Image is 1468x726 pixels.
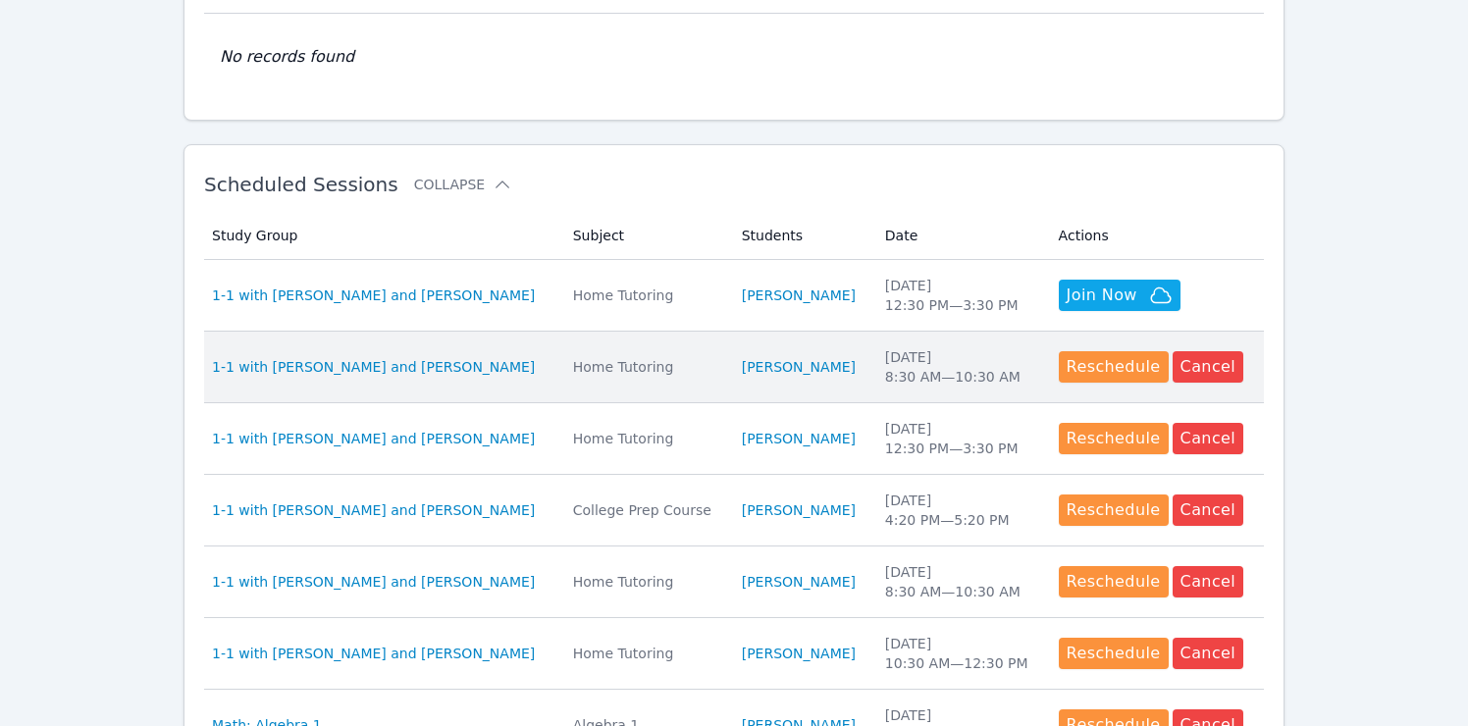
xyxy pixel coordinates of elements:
[1173,351,1244,383] button: Cancel
[573,500,718,520] div: College Prep Course
[885,562,1035,601] div: [DATE] 8:30 AM — 10:30 AM
[885,491,1035,530] div: [DATE] 4:20 PM — 5:20 PM
[573,572,718,592] div: Home Tutoring
[873,212,1047,260] th: Date
[1059,566,1169,597] button: Reschedule
[212,357,535,377] a: 1-1 with [PERSON_NAME] and [PERSON_NAME]
[730,212,873,260] th: Students
[204,212,561,260] th: Study Group
[742,357,856,377] a: [PERSON_NAME]
[204,260,1264,332] tr: 1-1 with [PERSON_NAME] and [PERSON_NAME]Home Tutoring[PERSON_NAME][DATE]12:30 PM—3:30 PMJoin Now
[1173,566,1244,597] button: Cancel
[1059,638,1169,669] button: Reschedule
[742,500,856,520] a: [PERSON_NAME]
[561,212,730,260] th: Subject
[742,572,856,592] a: [PERSON_NAME]
[885,634,1035,673] div: [DATE] 10:30 AM — 12:30 PM
[573,429,718,448] div: Home Tutoring
[742,285,856,305] a: [PERSON_NAME]
[212,285,535,305] a: 1-1 with [PERSON_NAME] and [PERSON_NAME]
[212,500,535,520] a: 1-1 with [PERSON_NAME] and [PERSON_NAME]
[573,285,718,305] div: Home Tutoring
[204,546,1264,618] tr: 1-1 with [PERSON_NAME] and [PERSON_NAME]Home Tutoring[PERSON_NAME][DATE]8:30 AM—10:30 AMReschedul...
[204,618,1264,690] tr: 1-1 with [PERSON_NAME] and [PERSON_NAME]Home Tutoring[PERSON_NAME][DATE]10:30 AM—12:30 PMReschedu...
[212,429,535,448] a: 1-1 with [PERSON_NAME] and [PERSON_NAME]
[1173,638,1244,669] button: Cancel
[204,14,1264,100] td: No records found
[414,175,512,194] button: Collapse
[742,429,856,448] a: [PERSON_NAME]
[204,332,1264,403] tr: 1-1 with [PERSON_NAME] and [PERSON_NAME]Home Tutoring[PERSON_NAME][DATE]8:30 AM—10:30 AMReschedul...
[1173,494,1244,526] button: Cancel
[573,357,718,377] div: Home Tutoring
[212,644,535,663] a: 1-1 with [PERSON_NAME] and [PERSON_NAME]
[1059,494,1169,526] button: Reschedule
[573,644,718,663] div: Home Tutoring
[1067,284,1137,307] span: Join Now
[885,276,1035,315] div: [DATE] 12:30 PM — 3:30 PM
[742,644,856,663] a: [PERSON_NAME]
[885,347,1035,387] div: [DATE] 8:30 AM — 10:30 AM
[885,419,1035,458] div: [DATE] 12:30 PM — 3:30 PM
[204,403,1264,475] tr: 1-1 with [PERSON_NAME] and [PERSON_NAME]Home Tutoring[PERSON_NAME][DATE]12:30 PM—3:30 PMReschedul...
[1047,212,1264,260] th: Actions
[204,173,398,196] span: Scheduled Sessions
[1059,423,1169,454] button: Reschedule
[204,475,1264,546] tr: 1-1 with [PERSON_NAME] and [PERSON_NAME]College Prep Course[PERSON_NAME][DATE]4:20 PM—5:20 PMResc...
[212,572,535,592] a: 1-1 with [PERSON_NAME] and [PERSON_NAME]
[1059,280,1180,311] button: Join Now
[1059,351,1169,383] button: Reschedule
[1173,423,1244,454] button: Cancel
